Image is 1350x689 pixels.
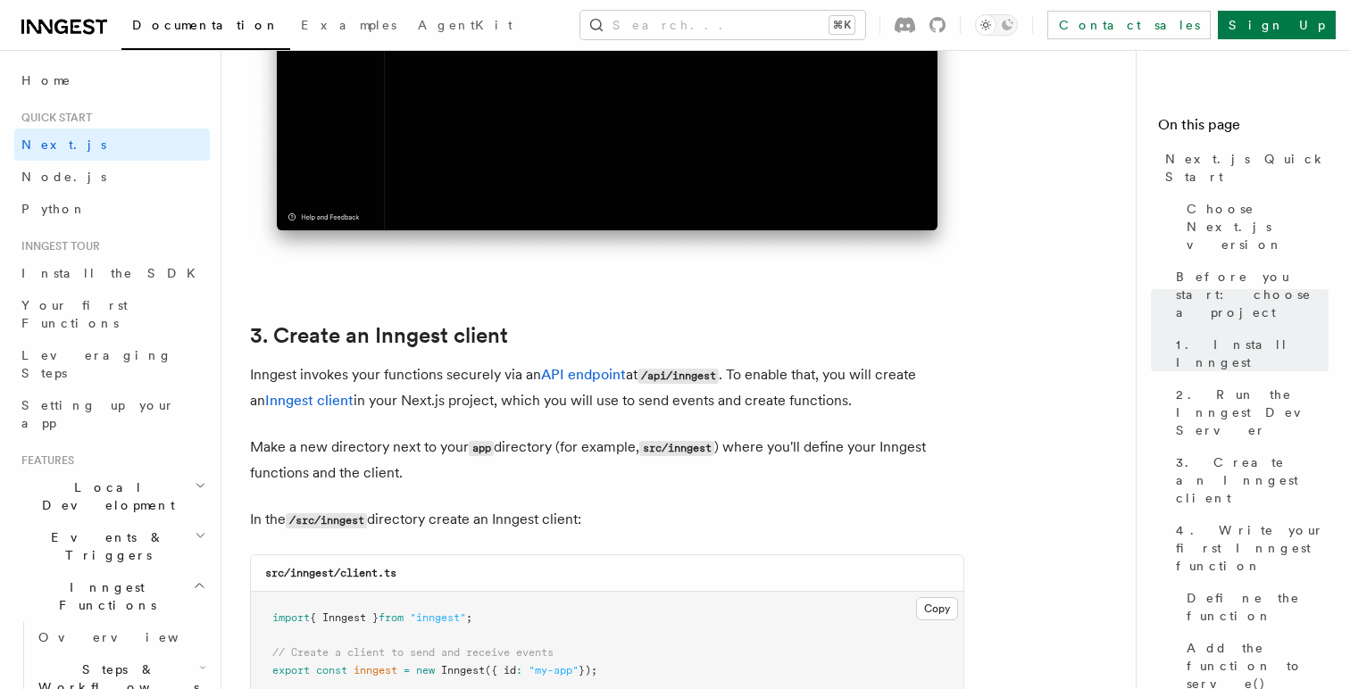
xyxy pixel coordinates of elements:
[404,664,410,677] span: =
[31,621,210,653] a: Overview
[14,193,210,225] a: Python
[485,664,516,677] span: ({ id
[466,611,472,624] span: ;
[310,611,379,624] span: { Inngest }
[14,289,210,339] a: Your first Functions
[250,362,964,413] p: Inngest invokes your functions securely via an at . To enable that, you will create an in your Ne...
[580,11,865,39] button: Search...⌘K
[14,257,210,289] a: Install the SDK
[38,630,222,644] span: Overview
[14,471,210,521] button: Local Development
[21,71,71,89] span: Home
[14,339,210,389] a: Leveraging Steps
[14,161,210,193] a: Node.js
[529,664,579,677] span: "my-app"
[14,453,74,468] span: Features
[250,435,964,486] p: Make a new directory next to your directory (for example, ) where you'll define your Inngest func...
[14,528,195,564] span: Events & Triggers
[14,64,210,96] a: Home
[14,578,193,614] span: Inngest Functions
[14,521,210,571] button: Events & Triggers
[14,571,210,621] button: Inngest Functions
[1179,193,1329,261] a: Choose Next.js version
[272,611,310,624] span: import
[1169,514,1329,582] a: 4. Write your first Inngest function
[272,646,554,659] span: // Create a client to send and receive events
[1169,378,1329,446] a: 2. Run the Inngest Dev Server
[286,513,367,528] code: /src/inngest
[469,441,494,456] code: app
[21,202,87,216] span: Python
[1165,150,1329,186] span: Next.js Quick Start
[1176,453,1329,507] span: 3. Create an Inngest client
[14,389,210,439] a: Setting up your app
[1176,521,1329,575] span: 4. Write your first Inngest function
[14,478,195,514] span: Local Development
[975,14,1018,36] button: Toggle dark mode
[1179,582,1329,632] a: Define the function
[579,664,597,677] span: });
[1047,11,1211,39] a: Contact sales
[1187,589,1329,625] span: Define the function
[21,398,175,430] span: Setting up your app
[21,298,128,330] span: Your first Functions
[290,5,407,48] a: Examples
[541,366,626,383] a: API endpoint
[21,266,206,280] span: Install the SDK
[1169,328,1329,378] a: 1. Install Inngest
[516,664,522,677] span: :
[316,664,347,677] span: const
[410,611,466,624] span: "inngest"
[132,18,279,32] span: Documentation
[637,369,719,384] code: /api/inngest
[379,611,404,624] span: from
[829,16,854,34] kbd: ⌘K
[265,392,354,409] a: Inngest client
[416,664,435,677] span: new
[639,441,714,456] code: src/inngest
[1158,143,1329,193] a: Next.js Quick Start
[272,664,310,677] span: export
[21,170,106,184] span: Node.js
[407,5,523,48] a: AgentKit
[1176,268,1329,321] span: Before you start: choose a project
[265,567,396,579] code: src/inngest/client.ts
[21,137,106,152] span: Next.js
[250,507,964,533] p: In the directory create an Inngest client:
[916,597,958,620] button: Copy
[121,5,290,50] a: Documentation
[1187,200,1329,253] span: Choose Next.js version
[1176,336,1329,371] span: 1. Install Inngest
[1169,261,1329,328] a: Before you start: choose a project
[14,111,92,125] span: Quick start
[1218,11,1336,39] a: Sign Up
[301,18,396,32] span: Examples
[441,664,485,677] span: Inngest
[1169,446,1329,514] a: 3. Create an Inngest client
[354,664,397,677] span: inngest
[14,129,210,161] a: Next.js
[1158,114,1329,143] h4: On this page
[1176,386,1329,439] span: 2. Run the Inngest Dev Server
[418,18,512,32] span: AgentKit
[21,348,172,380] span: Leveraging Steps
[250,323,508,348] a: 3. Create an Inngest client
[14,239,100,253] span: Inngest tour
